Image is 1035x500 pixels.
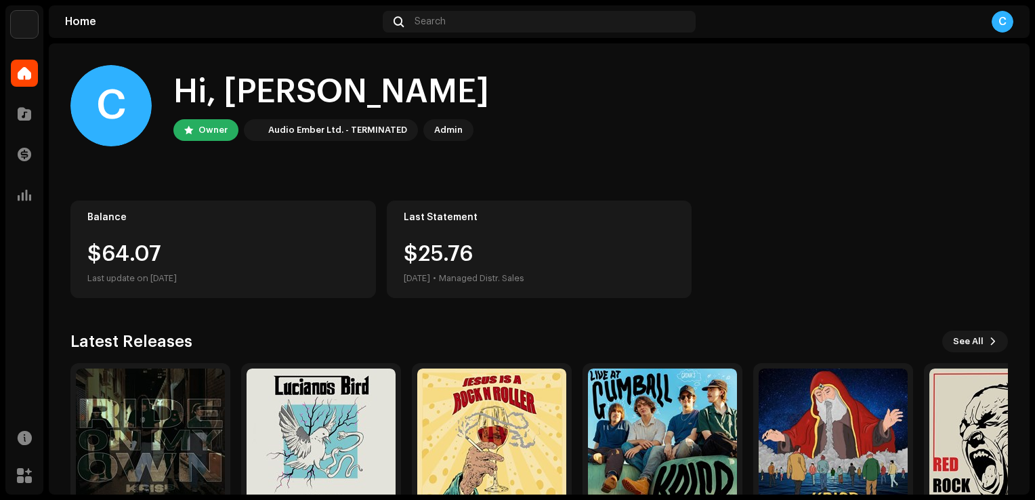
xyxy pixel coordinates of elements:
div: [DATE] [404,270,430,287]
div: C [70,65,152,146]
div: Hi, [PERSON_NAME] [173,70,489,114]
div: Last update on [DATE] [87,270,359,287]
div: Owner [198,122,228,138]
div: Admin [434,122,463,138]
div: • [433,270,436,287]
span: Search [415,16,446,27]
div: Last Statement [404,212,675,223]
div: C [992,11,1013,33]
div: Managed Distr. Sales [439,270,524,287]
re-o-card-value: Last Statement [387,201,692,298]
div: Home [65,16,377,27]
button: See All [942,331,1008,352]
span: See All [953,328,984,355]
h3: Latest Releases [70,331,192,352]
re-o-card-value: Balance [70,201,376,298]
div: Balance [87,212,359,223]
img: 27b131dc-3d3e-418c-8b90-e790972be9c0 [247,122,263,138]
div: Audio Ember Ltd. - TERMINATED [268,122,407,138]
img: 27b131dc-3d3e-418c-8b90-e790972be9c0 [11,11,38,38]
